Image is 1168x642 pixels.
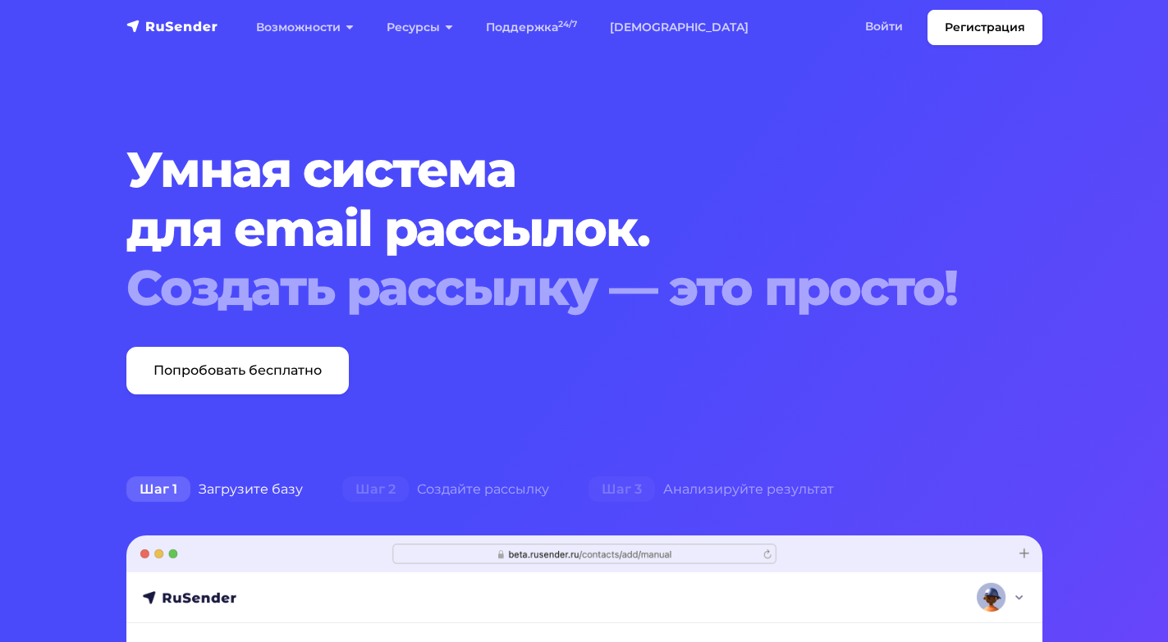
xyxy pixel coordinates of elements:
[126,18,218,34] img: RuSender
[126,347,349,394] a: Попробовать бесплатно
[323,473,569,506] div: Создайте рассылку
[240,11,370,44] a: Возможности
[849,10,919,43] a: Войти
[126,140,964,317] h1: Умная система для email рассылок.
[928,10,1042,45] a: Регистрация
[342,476,409,503] span: Шаг 2
[589,476,655,503] span: Шаг 3
[107,473,323,506] div: Загрузите базу
[370,11,469,44] a: Ресурсы
[558,19,577,30] sup: 24/7
[593,11,765,44] a: [DEMOGRAPHIC_DATA]
[126,476,190,503] span: Шаг 1
[569,473,854,506] div: Анализируйте результат
[469,11,593,44] a: Поддержка24/7
[126,258,964,317] div: Создать рассылку — это просто!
